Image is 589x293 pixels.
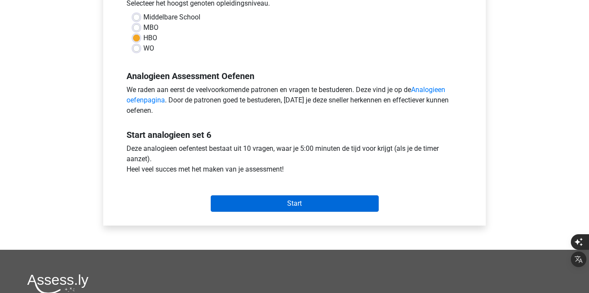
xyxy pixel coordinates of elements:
[211,195,379,212] input: Start
[127,130,462,140] h5: Start analogieen set 6
[120,85,469,119] div: We raden aan eerst de veelvoorkomende patronen en vragen te bestuderen. Deze vind je op de . Door...
[127,71,462,81] h5: Analogieen Assessment Oefenen
[143,43,154,54] label: WO
[143,22,158,33] label: MBO
[143,33,157,43] label: HBO
[143,12,200,22] label: Middelbare School
[120,143,469,178] div: Deze analogieen oefentest bestaat uit 10 vragen, waar je 5:00 minuten de tijd voor krijgt (als je...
